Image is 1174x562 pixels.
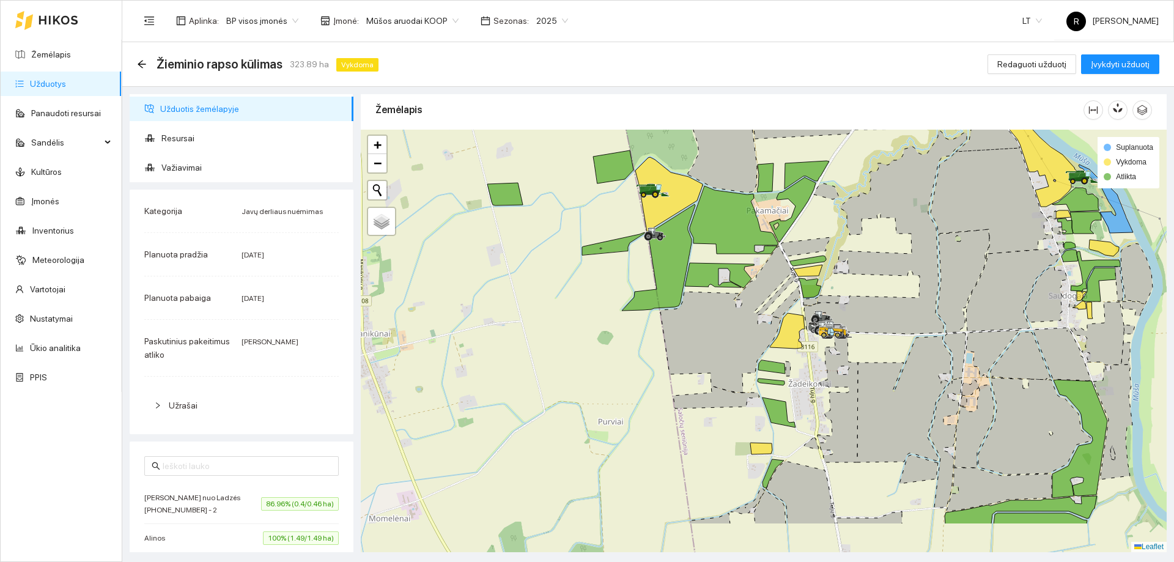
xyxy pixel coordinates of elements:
span: R [1074,12,1079,31]
span: column-width [1084,105,1102,115]
span: Važiavimai [161,155,344,180]
span: Javų derliaus nuėmimas [242,207,323,216]
a: Ūkio analitika [30,343,81,353]
span: [DATE] [242,251,264,259]
span: Kategorija [144,206,182,216]
span: Planuota pabaiga [144,293,211,303]
span: LT [1022,12,1042,30]
span: Resursai [161,126,344,150]
div: Užrašai [144,391,339,420]
a: Zoom in [368,136,386,154]
a: Įmonės [31,196,59,206]
span: 100% (1.49/1.49 ha) [263,531,339,545]
a: Kultūros [31,167,62,177]
span: [PERSON_NAME] nuo Ladzės [PHONE_NUMBER] - 2 [144,492,261,516]
span: Užrašai [169,401,198,410]
a: Žemėlapis [31,50,71,59]
span: Paskutinius pakeitimus atliko [144,336,230,360]
span: Užduotis žemėlapyje [160,97,344,121]
a: Nustatymai [30,314,73,324]
a: Užduotys [30,79,66,89]
span: Suplanuota [1116,143,1153,152]
span: Žieminio rapso kūlimas [157,54,282,74]
button: menu-fold [137,9,161,33]
a: PPIS [30,372,47,382]
a: Layers [368,208,395,235]
span: 323.89 ha [290,57,329,71]
button: Redaguoti užduotį [988,54,1076,74]
span: layout [176,16,186,26]
div: Atgal [137,59,147,70]
button: Įvykdyti užduotį [1081,54,1159,74]
span: [DATE] [242,294,264,303]
a: Panaudoti resursai [31,108,101,118]
a: Leaflet [1134,542,1164,551]
span: + [374,137,382,152]
span: [PERSON_NAME] [242,338,298,346]
span: Vykdoma [336,58,378,72]
button: Initiate a new search [368,181,386,199]
span: Sezonas : [493,14,529,28]
span: Vykdoma [1116,158,1146,166]
button: column-width [1084,100,1103,120]
span: search [152,462,160,470]
span: shop [320,16,330,26]
a: Zoom out [368,154,386,172]
span: Aplinka : [189,14,219,28]
span: right [154,402,161,409]
span: calendar [481,16,490,26]
a: Redaguoti užduotį [988,59,1076,69]
a: Meteorologija [32,255,84,265]
span: arrow-left [137,59,147,69]
span: Įmonė : [333,14,359,28]
span: 86.96% (0.4/0.46 ha) [261,497,339,511]
span: [PERSON_NAME] [1066,16,1159,26]
a: Vartotojai [30,284,65,294]
input: Ieškoti lauko [163,459,331,473]
a: Inventorius [32,226,74,235]
span: menu-fold [144,15,155,26]
span: Planuota pradžia [144,250,208,259]
span: 2025 [536,12,568,30]
span: Atlikta [1116,172,1136,181]
span: Įvykdyti užduotį [1091,57,1150,71]
div: Žemėlapis [375,92,1084,127]
span: Alinos [144,532,171,544]
span: Redaguoti užduotį [997,57,1066,71]
span: Mūšos aruodai KOOP [366,12,459,30]
span: Sandėlis [31,130,101,155]
span: − [374,155,382,171]
span: BP visos įmonės [226,12,298,30]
